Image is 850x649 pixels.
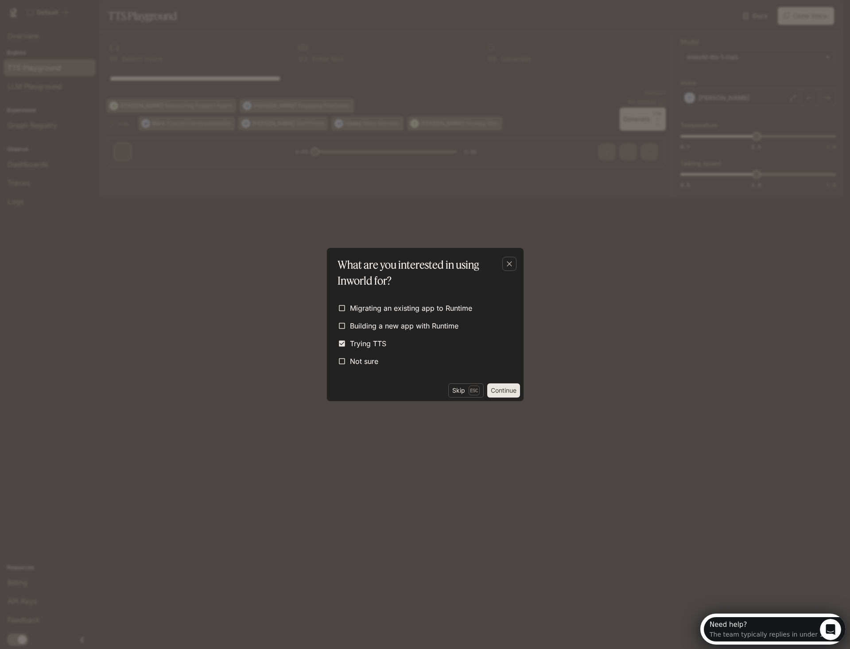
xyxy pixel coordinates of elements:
[469,386,480,395] p: Esc
[700,614,846,645] iframe: Intercom live chat discovery launcher
[487,383,520,398] button: Continue
[350,321,458,331] span: Building a new app with Runtime
[350,356,378,367] span: Not sure
[9,15,127,24] div: The team typically replies in under 1h
[338,257,509,289] p: What are you interested in using Inworld for?
[350,338,386,349] span: Trying TTS
[4,4,153,28] div: Open Intercom Messenger
[820,619,841,640] iframe: Intercom live chat
[9,8,127,15] div: Need help?
[350,303,472,313] span: Migrating an existing app to Runtime
[448,383,484,398] button: SkipEsc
